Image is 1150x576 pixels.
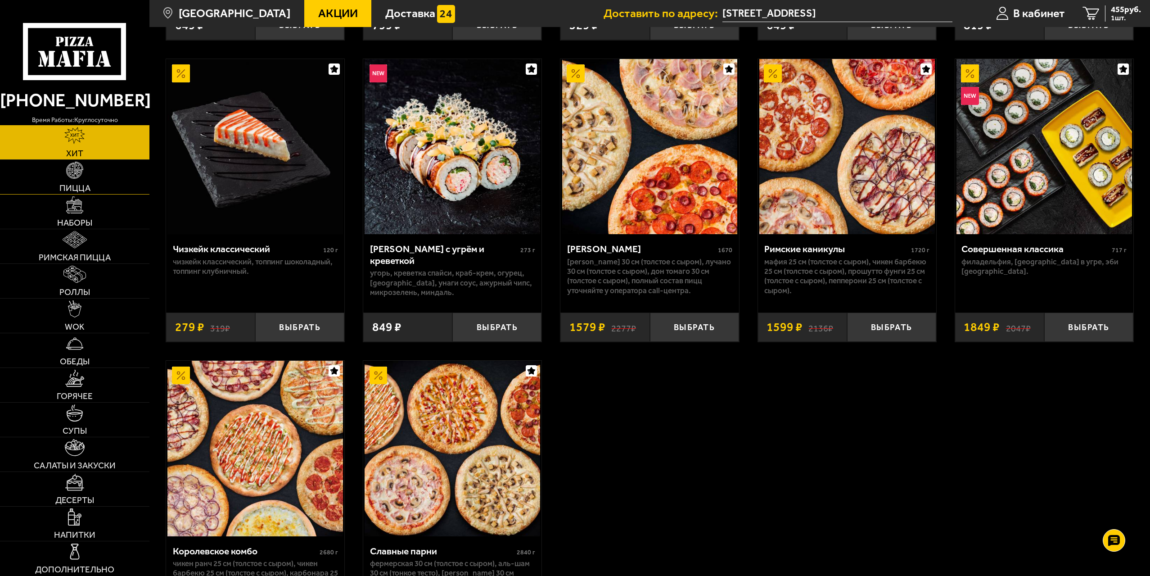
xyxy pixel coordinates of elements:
[54,531,95,539] span: Напитки
[567,243,716,255] div: [PERSON_NAME]
[1044,313,1133,342] button: Выбрать
[964,19,993,32] span: 819 ₽
[372,321,401,333] span: 849 ₽
[611,321,636,333] s: 2277 ₽
[166,59,344,235] a: АкционныйЧизкейк классический
[560,59,739,235] a: АкционныйХет Трик
[65,322,85,331] span: WOK
[175,19,204,32] span: 649 ₽
[370,268,535,297] p: угорь, креветка спайси, краб-крем, огурец, [GEOGRAPHIC_DATA], унаги соус, ажурный чипс, микрозеле...
[569,19,599,32] span: 529 ₽
[1013,8,1065,19] span: В кабинет
[179,8,290,19] span: [GEOGRAPHIC_DATA]
[718,246,732,254] span: 1670
[764,243,909,255] div: Римские каникулы
[173,257,338,277] p: Чизкейк классический, топпинг шоколадный, топпинг клубничный.
[370,243,518,266] div: [PERSON_NAME] с угрём и креветкой
[567,257,732,295] p: [PERSON_NAME] 30 см (толстое с сыром), Лучано 30 см (толстое с сыром), Дон Томаго 30 см (толстое ...
[520,246,535,254] span: 273 г
[63,426,87,435] span: Супы
[167,361,343,536] img: Королевское комбо
[385,8,435,19] span: Доставка
[452,313,541,342] button: Выбрать
[318,8,358,19] span: Акции
[961,257,1127,277] p: Филадельфия, [GEOGRAPHIC_DATA] в угре, Эби [GEOGRAPHIC_DATA].
[961,243,1109,255] div: Совершенная классика
[166,361,344,536] a: АкционныйКоролевское комбо
[57,392,93,400] span: Горячее
[764,257,929,295] p: Мафия 25 см (толстое с сыром), Чикен Барбекю 25 см (толстое с сыром), Прошутто Фунги 25 см (толст...
[59,184,90,192] span: Пицца
[1111,5,1141,14] span: 455 руб.
[759,59,935,235] img: Римские каникулы
[964,321,1000,333] span: 1849 ₽
[175,321,204,333] span: 279 ₽
[255,313,344,342] button: Выбрать
[39,253,111,262] span: Римская пицца
[847,313,936,342] button: Выбрать
[35,565,114,574] span: Дополнительно
[722,5,952,22] span: улица Радищева, 37Г
[955,59,1133,235] a: АкционныйНовинкаСовершенная классика
[569,321,605,333] span: 1579 ₽
[372,19,401,32] span: 799 ₽
[1111,14,1141,22] span: 1 шт.
[650,313,739,342] button: Выбрать
[437,5,455,23] img: 15daf4d41897b9f0e9f617042186c801.svg
[808,321,833,333] s: 2136 ₽
[59,288,90,296] span: Роллы
[722,5,952,22] input: Ваш адрес доставки
[1006,321,1031,333] s: 2047 ₽
[365,59,540,235] img: Ролл Калипсо с угрём и креветкой
[517,549,535,556] span: 2840 г
[173,545,317,557] div: Королевское комбо
[956,59,1132,235] img: Совершенная классика
[764,64,782,82] img: Акционный
[172,64,190,82] img: Акционный
[567,64,585,82] img: Акционный
[758,59,936,235] a: АкционныйРимские каникулы
[60,357,90,366] span: Обеды
[961,64,979,82] img: Акционный
[604,8,722,19] span: Доставить по адресу:
[57,218,92,227] span: Наборы
[370,545,514,557] div: Славные парни
[365,361,540,536] img: Славные парни
[767,19,796,32] span: 649 ₽
[210,321,230,333] s: 319 ₽
[323,246,338,254] span: 120 г
[363,59,541,235] a: НовинкаРолл Калипсо с угрём и креветкой
[562,59,738,235] img: Хет Трик
[363,361,541,536] a: АкционныйСлавные парни
[167,59,343,235] img: Чизкейк классический
[34,461,116,470] span: Салаты и закуски
[911,246,929,254] span: 1720 г
[767,321,803,333] span: 1599 ₽
[1112,246,1127,254] span: 717 г
[172,367,190,385] img: Акционный
[961,87,979,105] img: Новинка
[320,549,338,556] span: 2680 г
[173,243,321,255] div: Чизкейк классический
[370,367,388,385] img: Акционный
[370,64,388,82] img: Новинка
[66,149,83,158] span: Хит
[55,496,94,504] span: Десерты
